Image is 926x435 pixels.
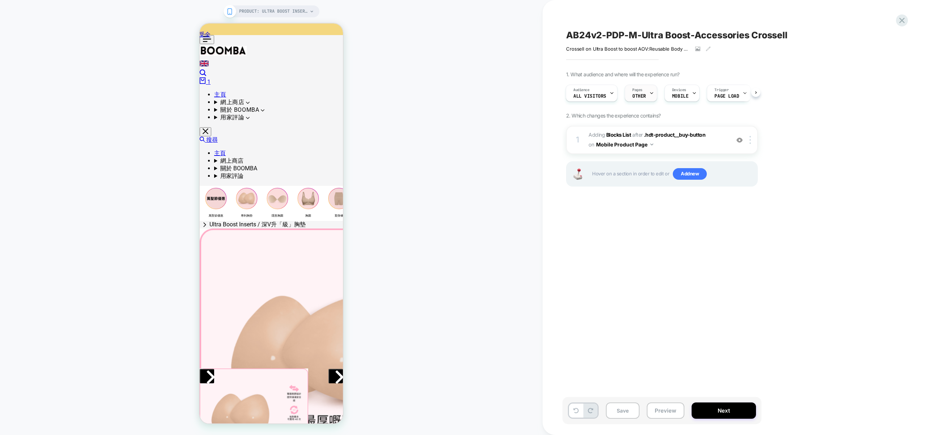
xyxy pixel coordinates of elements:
[8,55,11,62] hdt-cart-count: 1
[14,90,143,98] summary: 用家評論
[239,5,308,17] span: PRODUCT: Ultra Boost Inserts / 深V升「級」胸墊
[570,169,585,180] img: Joystick
[606,132,631,138] b: Blocks List
[632,132,643,138] span: AFTER
[749,136,751,144] img: close
[673,168,707,180] span: Add new
[21,83,59,90] span: 關於 BOOMBA
[21,75,44,82] span: 網上商店
[714,94,739,99] span: Page Load
[566,46,690,52] span: Crossell on Ultra Boost to boost AOV:Reusable Body TapeDouble Sided Nipple Covers
[566,112,660,119] span: 2. Which changes the experience contains?
[589,140,594,149] span: on
[98,164,119,186] img: boomba-bras-icon.png
[5,164,27,186] img: HK_-_HalloweenSale.png
[21,90,44,97] span: 用家評論
[566,30,787,40] span: AB24v2-PDP-M-Ultra Boost-Accessories Crossell
[592,168,753,180] span: Hover on a section in order to edit or
[714,88,729,93] span: Trigger
[14,68,26,74] a: 主頁
[736,137,743,143] img: crossed eye
[14,75,143,83] summary: 網上商店
[9,190,24,195] p: 萬聖節優惠
[106,190,111,195] p: 胸圍
[596,139,653,150] button: Mobile Product Page
[647,402,684,419] button: Preview
[7,113,18,120] span: 搜尋
[672,88,686,93] span: Devices
[14,149,143,157] summary: 用家評論
[14,141,143,149] summary: 關於 BOOMBA
[573,88,590,93] span: Audience
[644,132,706,138] span: .hdt-product__buy-button
[36,164,58,186] img: APV_CM_Inserts_Icon_f14b137e-3384-45c9-ae3d-f26d32821f31.png
[72,190,84,195] p: 隱形胸圍
[573,94,606,99] span: All Visitors
[632,94,646,99] span: OTHER
[566,71,679,77] span: 1. What audience and where will the experience run?
[589,132,631,138] span: Adding
[672,94,688,99] span: MOBILE
[41,190,53,195] p: 專利胸墊
[14,126,26,133] a: 主頁
[650,144,653,145] img: down arrow
[129,345,143,360] button: Next slide
[632,88,642,93] span: Pages
[21,141,58,148] span: 關於 BOOMBA
[574,133,581,147] div: 1
[135,190,144,195] p: 塑身褲
[21,134,44,141] span: 網上商店
[14,134,143,141] summary: 網上商店
[128,164,150,186] img: APV_CM_Shapers_Icon_3920a121-2273-47f6-9d12-768ac0c44a6b.png
[14,83,143,90] summary: 關於 BOOMBA
[10,197,106,205] span: Ultra Boost Inserts / 深V升「級」胸墊
[692,402,756,419] button: Next
[606,402,640,419] button: Save
[67,164,89,186] img: APV_CM_Bras_Icon_e9cd508c-59a0-4652-bcad-de397eb98ec6.png
[21,149,44,156] span: 用家評論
